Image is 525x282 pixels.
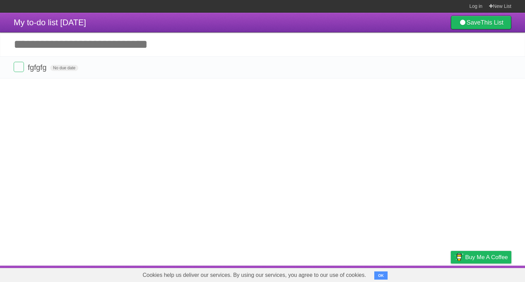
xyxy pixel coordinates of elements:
a: About [360,267,374,280]
b: This List [481,19,503,26]
a: Suggest a feature [468,267,511,280]
a: Buy me a coffee [451,251,511,264]
a: SaveThis List [451,16,511,29]
a: Developers [382,267,410,280]
span: Cookies help us deliver our services. By using our services, you agree to our use of cookies. [136,268,373,282]
span: My to-do list [DATE] [14,18,86,27]
span: Buy me a coffee [465,251,508,263]
label: Done [14,62,24,72]
span: fgfgfg [28,63,48,72]
a: Terms [419,267,434,280]
button: OK [374,271,388,280]
img: Buy me a coffee [454,251,463,263]
span: No due date [50,65,78,71]
a: Privacy [442,267,460,280]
